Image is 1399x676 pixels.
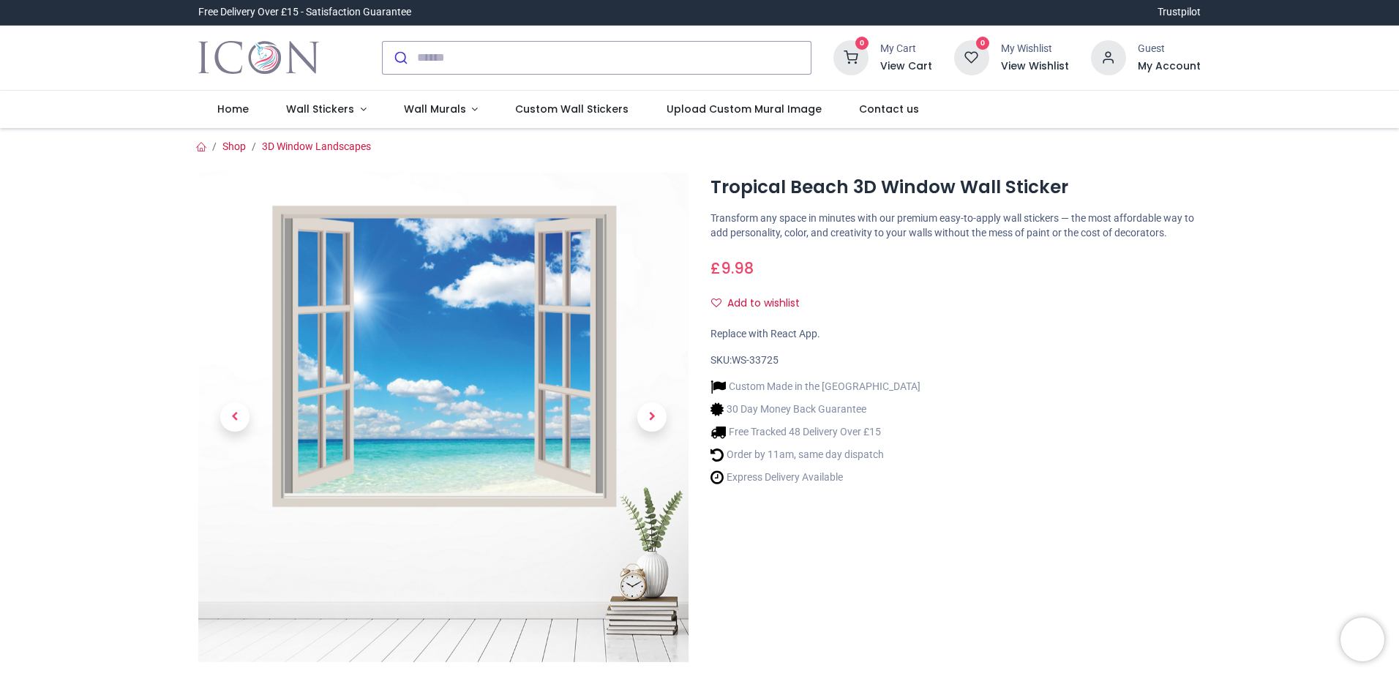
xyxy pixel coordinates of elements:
[710,211,1201,240] p: Transform any space in minutes with our premium easy-to-apply wall stickers — the most affordable...
[198,37,319,78] img: Icon Wall Stickers
[710,353,1201,368] div: SKU:
[637,402,667,432] span: Next
[267,91,385,129] a: Wall Stickers
[222,140,246,152] a: Shop
[385,91,497,129] a: Wall Murals
[711,298,721,308] i: Add to wishlist
[198,5,411,20] div: Free Delivery Over £15 - Satisfaction Guarantee
[880,42,932,56] div: My Cart
[954,50,989,62] a: 0
[710,258,754,279] span: £
[515,102,629,116] span: Custom Wall Stickers
[198,37,319,78] a: Logo of Icon Wall Stickers
[220,402,250,432] span: Previous
[710,327,1201,342] div: Replace with React App.
[667,102,822,116] span: Upload Custom Mural Image
[833,50,869,62] a: 0
[710,175,1201,200] h1: Tropical Beach 3D Window Wall Sticker
[855,37,869,50] sup: 0
[1138,42,1201,56] div: Guest
[1001,59,1069,74] a: View Wishlist
[976,37,990,50] sup: 0
[710,402,920,417] li: 30 Day Money Back Guarantee
[1001,42,1069,56] div: My Wishlist
[217,102,249,116] span: Home
[710,379,920,394] li: Custom Made in the [GEOGRAPHIC_DATA]
[859,102,919,116] span: Contact us
[198,245,271,588] a: Previous
[1340,617,1384,661] iframe: Brevo live chat
[1158,5,1201,20] a: Trustpilot
[615,245,689,588] a: Next
[880,59,932,74] a: View Cart
[262,140,371,152] a: 3D Window Landscapes
[286,102,354,116] span: Wall Stickers
[1138,59,1201,74] a: My Account
[710,447,920,462] li: Order by 11am, same day dispatch
[383,42,417,74] button: Submit
[404,102,466,116] span: Wall Murals
[710,291,812,316] button: Add to wishlistAdd to wishlist
[710,470,920,485] li: Express Delivery Available
[732,354,779,366] span: WS-33725
[721,258,754,279] span: 9.98
[710,424,920,440] li: Free Tracked 48 Delivery Over £15
[198,172,689,662] img: Tropical Beach 3D Window Wall Sticker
